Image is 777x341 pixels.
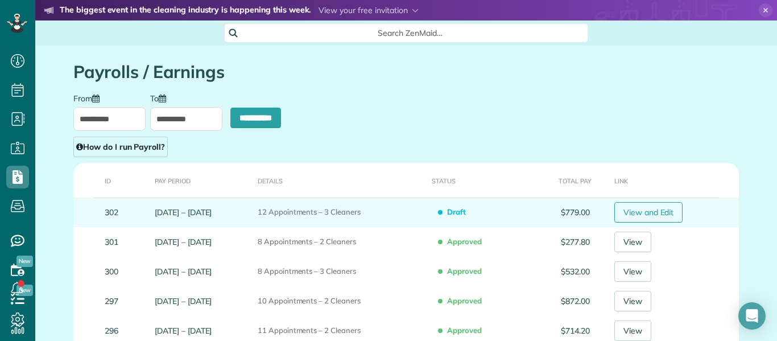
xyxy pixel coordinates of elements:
[440,232,486,251] span: Approved
[253,257,427,286] td: 8 Appointments – 3 Cleaners
[150,163,253,198] th: Pay Period
[614,232,651,252] a: View
[526,257,594,286] td: $532.00
[253,163,427,198] th: Details
[73,137,168,157] a: How do I run Payroll?
[253,198,427,227] td: 12 Appointments – 3 Cleaners
[614,291,651,311] a: View
[253,286,427,316] td: 10 Appointments – 2 Cleaners
[73,163,150,198] th: ID
[73,257,150,286] td: 300
[155,296,212,306] a: [DATE] – [DATE]
[73,227,150,257] td: 301
[440,321,486,340] span: Approved
[73,93,105,102] label: From
[614,261,651,282] a: View
[155,207,212,217] a: [DATE] – [DATE]
[150,93,172,102] label: To
[253,227,427,257] td: 8 Appointments – 2 Cleaners
[155,266,212,277] a: [DATE] – [DATE]
[155,326,212,336] a: [DATE] – [DATE]
[614,202,683,223] a: View and Edit
[526,286,594,316] td: $872.00
[16,256,33,267] span: New
[594,163,739,198] th: Link
[73,63,739,81] h1: Payrolls / Earnings
[440,261,486,281] span: Approved
[60,5,311,17] strong: The biggest event in the cleaning industry is happening this week.
[427,163,526,198] th: Status
[73,286,150,316] td: 297
[73,198,150,227] td: 302
[440,202,470,221] span: Draft
[738,302,766,330] div: Open Intercom Messenger
[526,227,594,257] td: $277.80
[526,198,594,227] td: $779.00
[614,321,651,341] a: View
[526,163,594,198] th: Total Pay
[155,237,212,247] a: [DATE] – [DATE]
[440,291,486,310] span: Approved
